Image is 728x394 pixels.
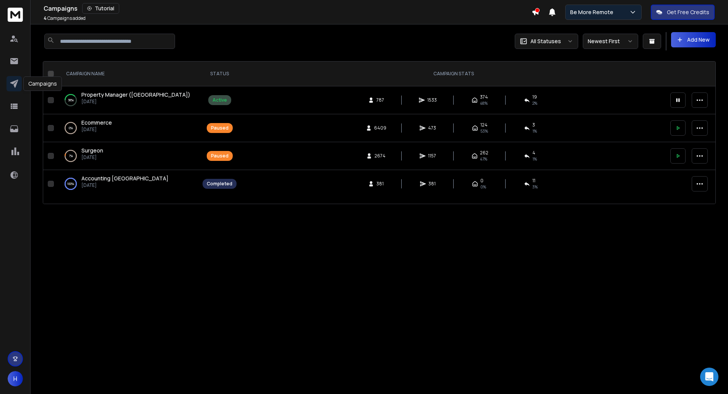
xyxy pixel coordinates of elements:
a: Ecommerce [81,119,112,126]
span: 47 % [480,156,487,162]
p: Be More Remote [570,8,616,16]
span: 787 [376,97,384,103]
span: 3 % [532,184,538,190]
span: 6409 [374,125,386,131]
span: 4 [44,15,47,21]
span: 11 [532,178,535,184]
button: H [8,371,23,386]
p: 38 % [68,96,74,104]
a: Surgeon [81,147,103,154]
p: Get Free Credits [667,8,709,16]
span: 1533 [427,97,437,103]
button: Tutorial [82,3,119,14]
div: Campaigns [23,76,62,91]
p: 0 % [69,124,73,132]
button: Add New [671,32,716,47]
button: Get Free Credits [651,5,715,20]
span: 2674 [375,153,386,159]
span: 1 % [532,128,537,134]
span: 48 % [480,100,488,106]
p: [DATE] [81,99,190,105]
div: Open Intercom Messenger [700,368,718,386]
span: 53 % [480,128,488,134]
p: 100 % [67,180,74,188]
th: CAMPAIGN STATS [241,62,666,86]
td: 38%Property Manager ([GEOGRAPHIC_DATA])[DATE] [57,86,198,114]
span: Ecommerce [81,119,112,126]
div: Paused [211,125,229,131]
th: CAMPAIGN NAME [57,62,198,86]
span: 381 [428,181,436,187]
p: [DATE] [81,154,103,161]
p: Campaigns added [44,15,86,21]
span: 19 [532,94,537,100]
th: STATUS [198,62,241,86]
td: 7%Surgeon[DATE] [57,142,198,170]
span: 1 % [532,156,537,162]
span: 0 [480,178,483,184]
button: Newest First [583,34,638,49]
div: Paused [211,153,229,159]
span: 381 [376,181,384,187]
span: 2 % [532,100,537,106]
td: 100%Accounting [GEOGRAPHIC_DATA][DATE] [57,170,198,198]
a: Property Manager ([GEOGRAPHIC_DATA]) [81,91,190,99]
div: Active [212,97,227,103]
p: 7 % [69,152,73,160]
span: 262 [480,150,488,156]
td: 0%Ecommerce[DATE] [57,114,198,142]
p: [DATE] [81,126,112,133]
span: 1157 [428,153,436,159]
span: 0% [480,184,486,190]
span: 3 [532,122,535,128]
span: Property Manager ([GEOGRAPHIC_DATA]) [81,91,190,98]
div: Completed [207,181,232,187]
div: Campaigns [44,3,532,14]
a: Accounting [GEOGRAPHIC_DATA] [81,175,169,182]
span: 124 [480,122,488,128]
p: All Statuses [530,37,561,45]
span: 4 [532,150,535,156]
span: 473 [428,125,436,131]
p: [DATE] [81,182,169,188]
span: 374 [480,94,488,100]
